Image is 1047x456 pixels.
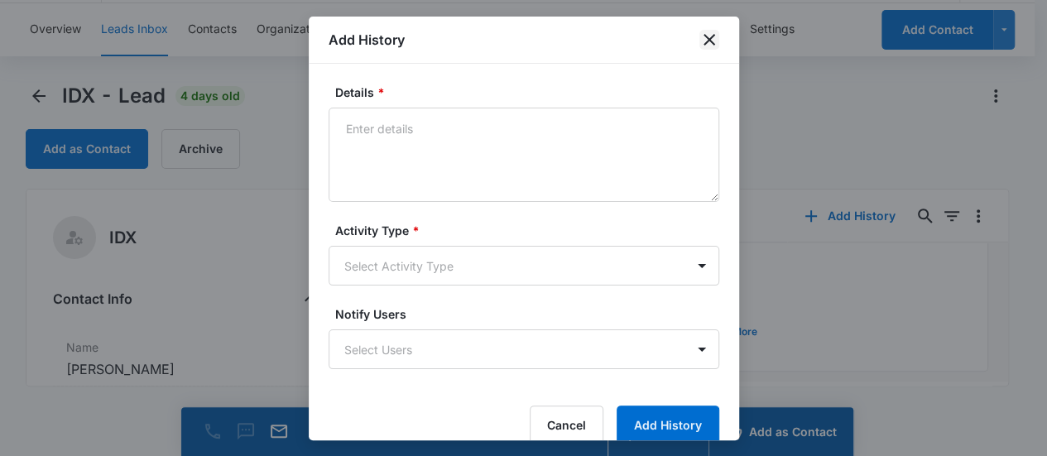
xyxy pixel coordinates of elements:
[699,30,719,50] button: close
[335,84,726,101] label: Details
[335,305,726,323] label: Notify Users
[335,222,726,239] label: Activity Type
[617,406,719,445] button: Add History
[530,406,603,445] button: Cancel
[329,30,405,50] h1: Add History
